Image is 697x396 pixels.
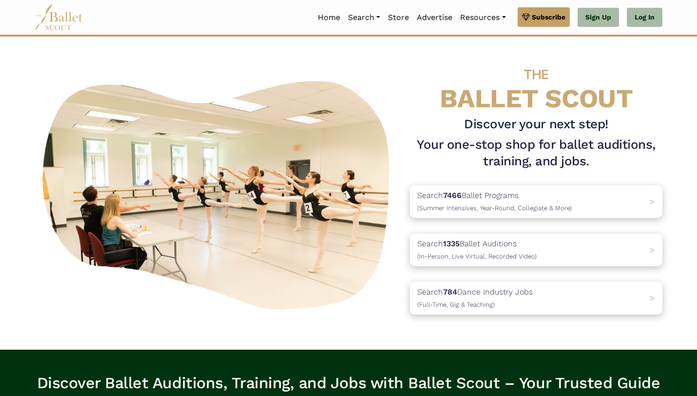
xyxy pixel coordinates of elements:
h3: Discover your next step! [410,116,662,133]
span: (In-Person, Live Virtual, Recorded Video) [417,253,537,260]
a: Search7466Ballet Programs(Summer Intensives, Year-Round, Collegiate & More)> [410,185,662,218]
span: (Summer Intensives, Year-Round, Collegiate & More) [417,204,572,212]
b: 7466 [443,191,462,200]
h1: Your one-stop shop for ballet auditions, training, and jobs. [410,137,662,170]
p: Search Dance Industry Jobs [417,286,533,311]
a: Log In [627,8,662,27]
span: (Full-Time, Gig & Teaching) [417,301,495,308]
a: Subscribe [518,7,570,27]
a: Store [384,7,413,28]
span: > [650,197,655,206]
a: Advertise [413,7,456,28]
a: Sign Up [578,8,619,27]
a: Search [344,7,384,28]
span: > [650,294,655,303]
p: Search Ballet Auditions [417,238,537,262]
span: Subscribe [532,12,565,22]
p: Search Ballet Programs [417,189,572,214]
b: 784 [443,287,457,297]
span: THE [524,66,548,82]
a: Search784Dance Industry Jobs(Full-Time, Gig & Teaching) > [410,282,662,315]
h4: BALLET SCOUT [410,56,662,112]
a: Home [314,7,344,28]
img: A group of ballerinas talking to each other in a ballet studio [35,70,402,316]
a: Resources [456,7,509,28]
a: Search1335Ballet Auditions(In-Person, Live Virtual, Recorded Video) > [410,234,662,266]
b: 1335 [443,239,460,248]
span: > [650,245,655,255]
img: gem.svg [522,12,530,22]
